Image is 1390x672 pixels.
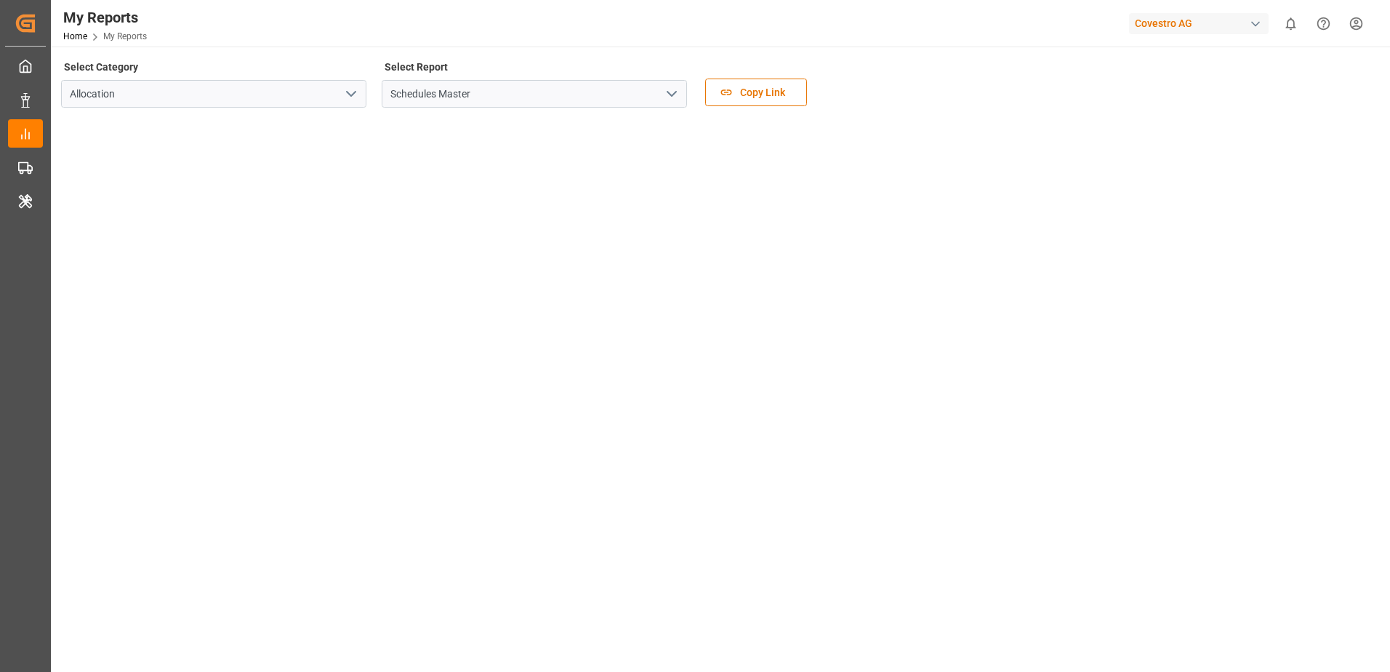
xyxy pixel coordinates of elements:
a: Home [63,31,87,41]
label: Select Report [382,57,450,77]
input: Type to search/select [382,80,687,108]
button: Help Center [1307,7,1340,40]
button: Covestro AG [1129,9,1274,37]
div: My Reports [63,7,147,28]
button: show 0 new notifications [1274,7,1307,40]
label: Select Category [61,57,140,77]
span: Copy Link [733,85,792,100]
button: Copy Link [705,79,807,106]
div: Covestro AG [1129,13,1269,34]
input: Type to search/select [61,80,366,108]
button: open menu [340,83,361,105]
button: open menu [660,83,682,105]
